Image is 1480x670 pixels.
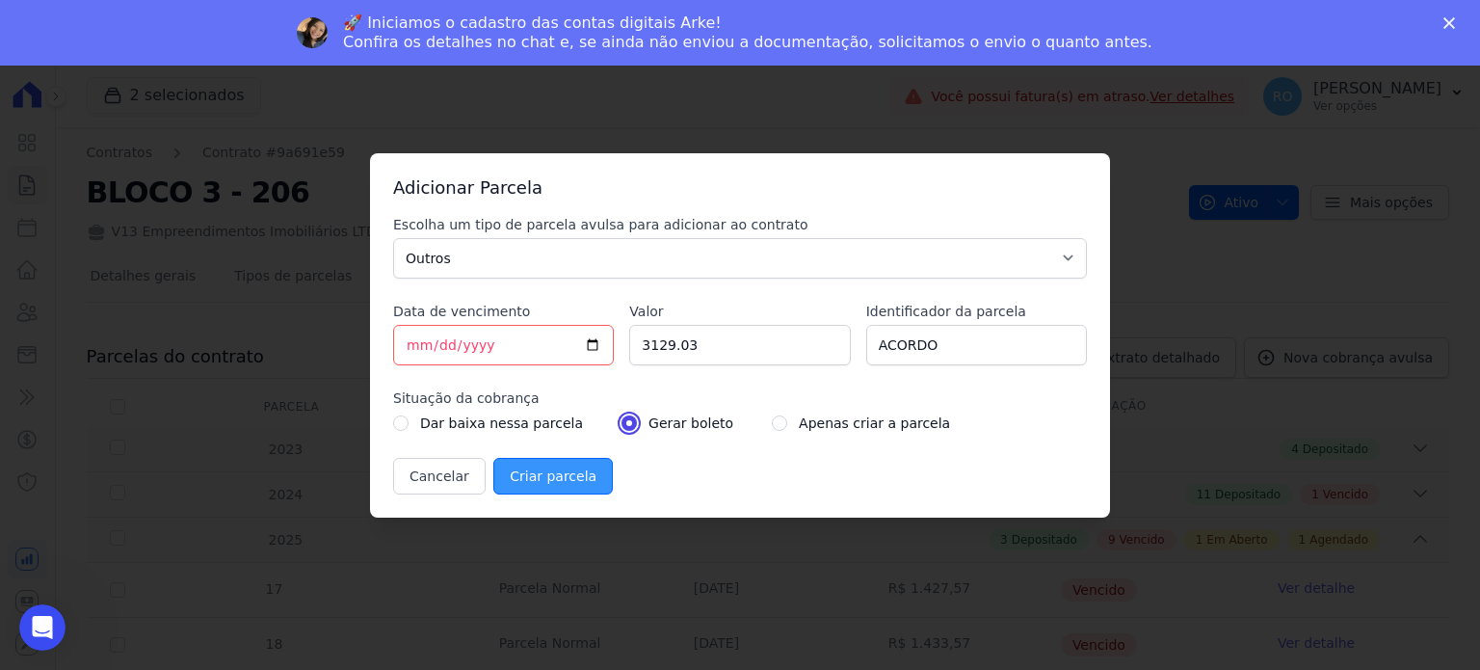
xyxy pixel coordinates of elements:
input: Criar parcela [493,458,613,495]
label: Gerar boleto [648,412,733,435]
label: Dar baixa nessa parcela [420,412,583,435]
label: Apenas criar a parcela [799,412,950,435]
img: Profile image for Adriane [297,17,328,48]
div: Fechar [1443,17,1463,29]
label: Identificador da parcela [866,302,1087,321]
label: Escolha um tipo de parcela avulsa para adicionar ao contrato [393,215,1087,234]
label: Valor [629,302,850,321]
label: Situação da cobrança [393,389,1087,408]
h3: Adicionar Parcela [393,176,1087,200]
button: Cancelar [393,458,486,495]
iframe: Intercom live chat [19,604,66,651]
label: Data de vencimento [393,302,614,321]
div: 🚀 Iniciamos o cadastro das contas digitais Arke! Confira os detalhes no chat e, se ainda não envi... [343,13,1152,52]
